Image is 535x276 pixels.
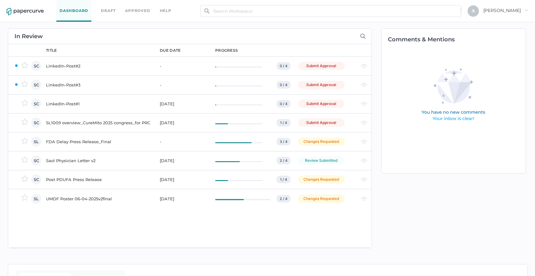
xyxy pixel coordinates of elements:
img: eye-light-gray.b6d092a5.svg [361,64,367,68]
img: eye-light-gray.b6d092a5.svg [361,178,367,182]
img: eye-light-gray.b6d092a5.svg [361,159,367,163]
img: star-inactive.70f2008a.svg [21,119,28,125]
div: SL1009 overview_CureMito 2025 congress_for PRC [46,119,152,126]
img: eye-light-gray.b6d092a5.svg [361,140,367,144]
div: FDA Delay Press Release_Final [46,138,152,145]
div: Changes Requested [298,175,345,184]
img: star-inactive.70f2008a.svg [21,156,28,163]
div: 0 / 4 [277,62,291,70]
div: SC [31,156,41,166]
h2: Comments & Mentions [388,37,526,42]
img: eye-light-gray.b6d092a5.svg [361,197,367,201]
img: ZaPP2z7XVwAAAABJRU5ErkJggg== [14,64,18,68]
img: star-inactive.70f2008a.svg [21,138,28,144]
i: arrow_right [524,8,528,12]
span: J I [472,9,475,13]
div: SC [31,174,41,185]
img: comments-empty-state.0193fcf7.svg [408,63,499,127]
div: Review Submitted [298,156,345,165]
td: - [153,56,209,75]
div: due date [160,48,181,53]
div: Post PDUFA Press Release [46,176,152,183]
img: search-icon-expand.c6106642.svg [360,33,366,39]
div: SL [31,137,41,147]
div: Changes Requested [298,138,345,146]
div: [DATE] [160,119,208,126]
div: 2 / 4 [277,157,291,164]
img: eye-light-gray.b6d092a5.svg [361,102,367,106]
div: 1 / 4 [277,119,291,126]
div: 0 / 4 [277,81,291,89]
img: eye-light-gray.b6d092a5.svg [361,83,367,87]
div: [DATE] [160,100,208,108]
div: title [46,48,57,53]
img: papercurve-logo-colour.7244d18c.svg [7,8,44,15]
div: Submit Approval [298,81,345,89]
div: 1 / 4 [277,176,291,183]
div: 3 / 4 [277,138,291,145]
img: star-inactive.70f2008a.svg [21,175,28,182]
a: Approved [125,7,150,14]
div: Submit Approval [298,62,345,70]
div: LinkedIn-Post#3 [46,81,152,89]
div: LinkedIn-Post#1 [46,100,152,108]
div: [DATE] [160,157,208,164]
div: SC [31,118,41,128]
div: SC [31,99,41,109]
div: SL [31,194,41,204]
img: star-inactive.70f2008a.svg [21,81,28,87]
td: - [153,132,209,151]
div: progress [215,48,238,53]
div: 0 / 4 [277,100,291,108]
input: Search Workspace [200,5,461,17]
a: Draft [101,7,116,14]
div: SC [31,61,41,71]
div: Submit Approval [298,119,345,127]
div: [DATE] [160,176,208,183]
img: star-inactive.70f2008a.svg [21,100,28,106]
td: - [153,75,209,94]
div: SC [31,80,41,90]
div: Changes Requested [298,195,345,203]
div: Submit Approval [298,100,345,108]
h2: In Review [14,33,43,39]
span: [PERSON_NAME] [483,8,528,13]
div: [DATE] [160,195,208,203]
img: star-inactive.70f2008a.svg [21,62,28,68]
img: eye-light-gray.b6d092a5.svg [361,121,367,125]
img: search.bf03fe8b.svg [204,9,210,14]
div: help [160,7,171,14]
div: UMDF Poster 06-04-2025v2final [46,195,152,203]
div: Saol Physician Letter v2 [46,157,152,164]
img: ZaPP2z7XVwAAAABJRU5ErkJggg== [14,83,18,86]
img: star-inactive.70f2008a.svg [21,194,28,201]
div: LinkedIn-Post#2 [46,62,152,70]
div: 2 / 4 [277,195,291,203]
